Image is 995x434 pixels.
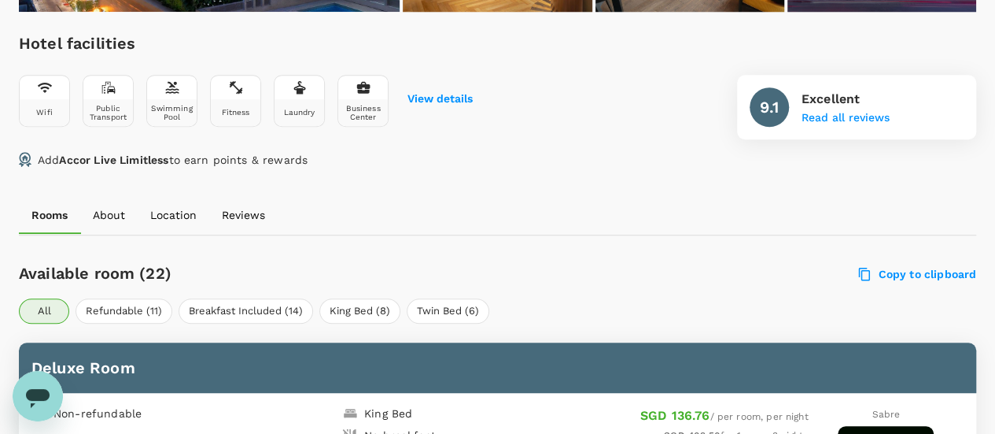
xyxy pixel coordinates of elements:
button: King Bed (8) [319,299,400,324]
button: View details [407,93,473,106]
h6: Deluxe Room [31,355,964,380]
div: Swimming Pool [150,104,193,121]
h6: Available room (22) [19,261,575,286]
img: king-bed-icon [342,406,358,421]
h6: 9.1 [760,95,779,120]
button: Breakfast Included (14) [179,299,313,324]
p: Location [150,207,197,223]
div: King Bed [364,406,412,421]
span: / per room, per night [640,411,809,422]
span: Sabre [872,409,900,420]
p: Non-refundable [53,406,142,421]
button: Refundable (11) [76,299,172,324]
span: Accor Live Limitless [59,154,168,166]
p: Add to earn points & rewards [38,152,308,168]
iframe: Button to launch messaging window [13,371,63,421]
div: Public Transport [87,104,130,121]
p: About [93,207,125,223]
div: Business Center [341,104,385,121]
button: All [19,299,69,324]
label: Copy to clipboard [859,267,976,281]
span: SGD 136.76 [640,408,710,423]
p: Reviews [222,207,265,223]
p: Rooms [31,207,68,223]
h6: Hotel facilities [19,31,473,56]
button: Read all reviews [802,112,890,124]
p: Excellent [802,90,890,109]
div: Fitness [221,108,249,117]
button: Twin Bed (6) [407,299,489,324]
div: Wifi [36,108,53,117]
div: Laundry [283,108,315,117]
